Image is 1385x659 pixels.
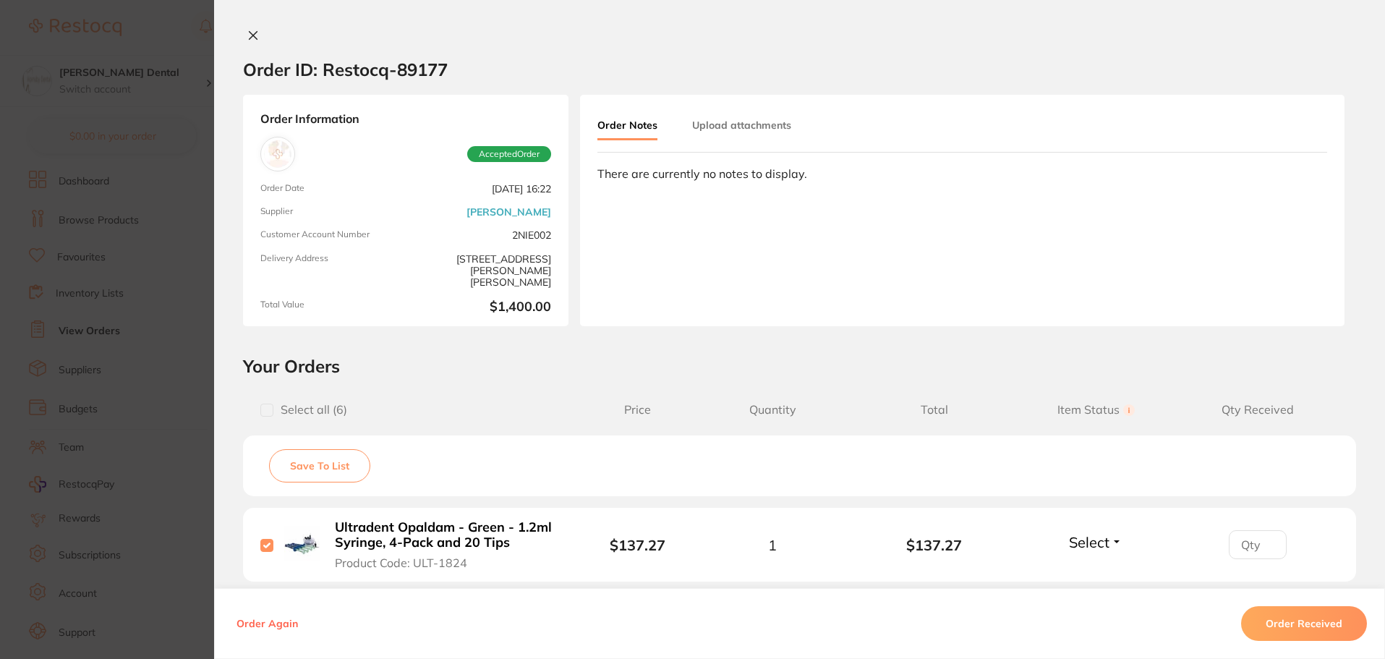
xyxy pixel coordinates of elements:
[768,537,777,553] span: 1
[466,206,551,218] a: [PERSON_NAME]
[335,520,558,550] b: Ultradent Opaldam - Green - 1.2ml Syringe, 4-Pack and 20 Tips
[853,403,1015,417] span: Total
[335,556,467,569] span: Product Code: ULT-1824
[597,167,1327,180] div: There are currently no notes to display.
[284,526,320,561] img: Ultradent Opaldam - Green - 1.2ml Syringe, 4-Pack and 20 Tips
[610,536,665,554] b: $137.27
[691,403,853,417] span: Quantity
[1015,403,1177,417] span: Item Status
[264,140,291,168] img: Henry Schein Halas
[584,403,691,417] span: Price
[597,112,657,140] button: Order Notes
[260,112,551,125] strong: Order Information
[412,183,551,195] span: [DATE] 16:22
[260,183,400,195] span: Order Date
[467,146,551,162] span: Accepted Order
[260,253,400,288] span: Delivery Address
[1069,533,1109,551] span: Select
[243,355,1356,377] h2: Your Orders
[1229,530,1287,559] input: Qty
[232,617,302,630] button: Order Again
[412,299,551,315] b: $1,400.00
[273,403,347,417] span: Select all ( 6 )
[1241,606,1367,641] button: Order Received
[243,59,448,80] h2: Order ID: Restocq- 89177
[692,112,791,138] button: Upload attachments
[260,229,400,241] span: Customer Account Number
[1177,403,1339,417] span: Qty Received
[260,206,400,218] span: Supplier
[331,519,563,570] button: Ultradent Opaldam - Green - 1.2ml Syringe, 4-Pack and 20 Tips Product Code: ULT-1824
[853,537,1015,553] b: $137.27
[412,253,551,288] span: [STREET_ADDRESS][PERSON_NAME][PERSON_NAME]
[269,449,370,482] button: Save To List
[1065,533,1127,551] button: Select
[260,299,400,315] span: Total Value
[412,229,551,241] span: 2NIE002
